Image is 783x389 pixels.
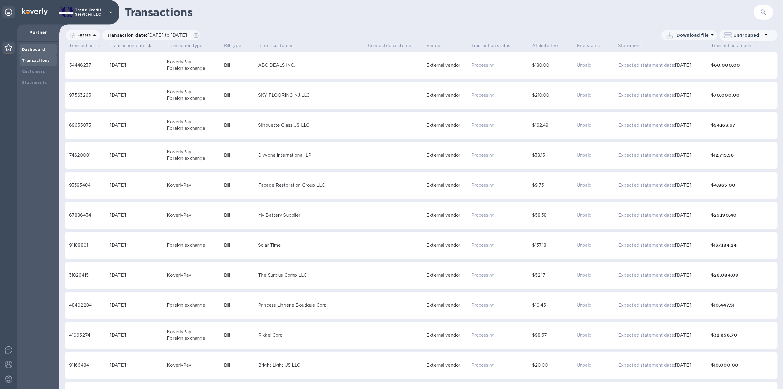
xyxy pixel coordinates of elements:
div: [DATE] [110,272,164,279]
div: Foreign exchange [167,65,221,72]
div: $10,447.51 [711,302,773,308]
div: 54446237 [69,62,107,69]
div: $58.38 [532,212,574,219]
span: Vendor [426,42,442,49]
p: [DATE] [675,122,691,129]
div: Bill [224,152,256,159]
p: [DATE] [675,212,691,219]
img: Logo [22,8,48,15]
p: Expected statement date: [618,242,675,249]
img: Partner [5,44,12,51]
div: Facade Restoration Group LLC [258,182,365,189]
p: Unpaid [577,152,616,159]
div: $210.00 [532,92,574,99]
p: Expected statement date: [618,362,675,368]
div: Bill [224,242,256,249]
div: Foreign exchange [167,302,221,309]
p: Processing [471,362,530,368]
div: KoverlyPay [167,89,221,95]
div: 91166484 [69,362,107,368]
p: Unpaid [577,62,616,69]
p: Unpaid [577,92,616,99]
p: Processing [471,302,530,309]
p: Expected statement date: [618,152,675,159]
p: Expected statement date: [618,182,675,189]
div: Rikkel Corp [258,332,365,339]
div: Bill [224,212,256,219]
div: Bill [224,302,256,309]
div: [DATE] [110,182,164,189]
p: Unpaid [577,332,616,339]
p: [DATE] [675,152,691,159]
div: External vendor [426,302,469,309]
div: KoverlyPay [167,212,221,219]
div: KoverlyPay [167,182,221,189]
p: Unpaid [577,302,616,309]
p: Download file [677,32,709,38]
p: Expected statement date: [618,212,675,219]
div: $20.00 [532,362,574,368]
div: $60,000.00 [711,62,773,68]
span: Transaction date [110,42,146,49]
div: External vendor [426,122,469,129]
div: [DATE] [110,62,164,69]
div: $29,190.40 [711,212,773,218]
div: External vendor [426,332,469,339]
p: Unpaid [577,242,616,249]
div: [DATE] [110,332,164,339]
div: KoverlyPay [167,119,221,125]
div: [DATE] [110,362,164,368]
b: Transactions [22,58,50,63]
div: KoverlyPay [167,329,221,335]
span: Transaction type [167,42,202,49]
div: Transaction date:[DATE] to [DATE] [102,30,200,40]
div: KoverlyPay [167,59,221,65]
div: ABC DEALS INC. [258,62,365,69]
p: Processing [471,272,530,279]
div: $38.15 [532,152,574,159]
div: $137,184.24 [711,242,773,248]
p: Unpaid [577,182,616,189]
span: Bill type [224,42,249,49]
p: [DATE] [675,302,691,309]
span: Bill type [224,42,241,49]
p: [DATE] [675,182,691,189]
div: SKY FLOORING NJ LLC [258,92,365,99]
div: 91188801 [69,242,107,249]
div: $180.00 [532,62,574,69]
b: Statements [22,80,47,85]
div: Solar Time [258,242,365,249]
div: 74620081 [69,152,107,159]
p: Expected statement date: [618,302,675,309]
div: External vendor [426,152,469,159]
p: [DATE] [675,272,691,279]
p: Unpaid [577,362,616,368]
span: Connected customer [368,42,413,49]
span: Fee status [577,42,600,49]
div: Foreign exchange [167,95,221,102]
span: Transaction ID [69,42,100,49]
span: Transaction type [167,42,210,49]
p: Unpaid [577,272,616,279]
p: [DATE] [675,62,691,69]
div: Silhouette Glass US LLC [258,122,365,129]
div: [DATE] [110,242,164,249]
div: Bill [224,182,256,189]
div: $54,163.97 [711,122,773,128]
div: Bill [224,92,256,99]
div: Foreign exchange [167,125,221,132]
p: Processing [471,182,530,189]
div: 41065274 [69,332,107,339]
div: Princess Lingerie Boutique Corp [258,302,365,309]
p: Expected statement date: [618,62,675,69]
p: Ungrouped [733,32,763,38]
div: KoverlyPay [167,149,221,155]
p: Trade Credit Services LLC [75,8,106,17]
div: $26,084.09 [711,272,773,278]
div: $162.49 [532,122,574,129]
div: $98.57 [532,332,574,339]
span: Affiliate fee [532,42,566,49]
p: Expected statement date: [618,92,675,99]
